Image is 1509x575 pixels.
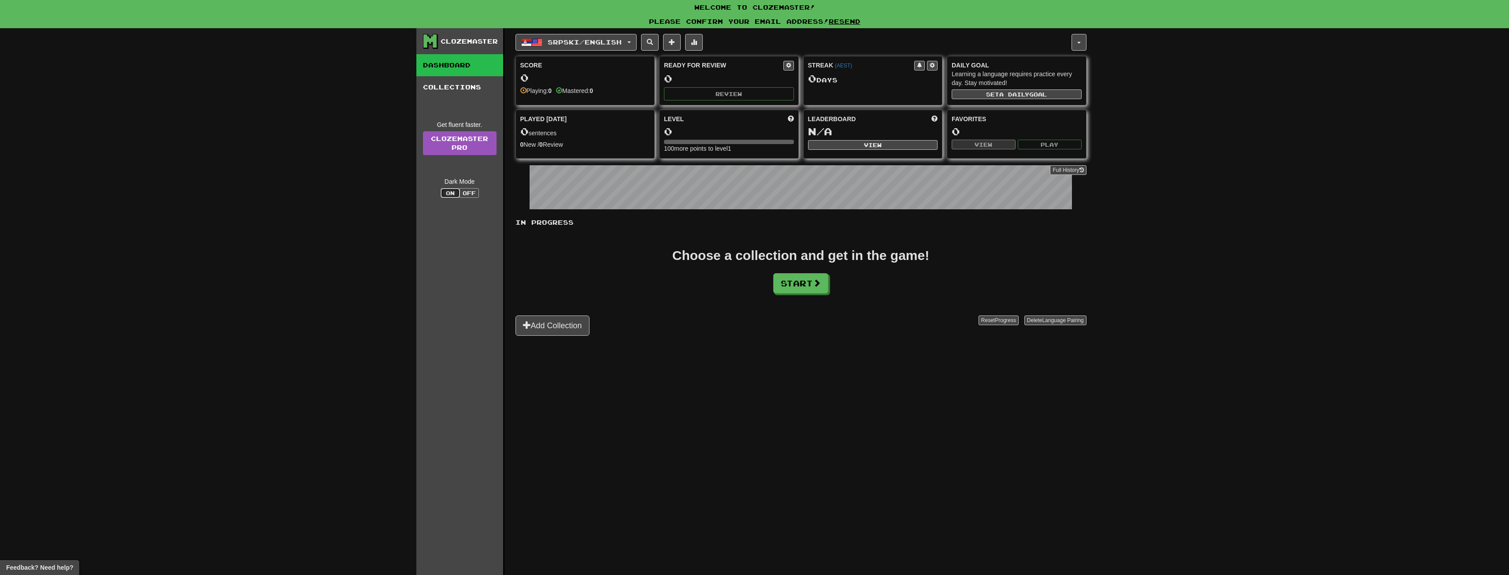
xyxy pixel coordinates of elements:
button: ResetProgress [979,315,1019,325]
span: Score more points to level up [788,115,794,123]
div: Learning a language requires practice every day. Stay motivated! [952,70,1082,87]
button: More stats [685,34,703,51]
button: Add Collection [515,315,590,336]
button: Srpski/English [515,34,637,51]
div: Get fluent faster. [423,120,497,129]
button: Add sentence to collection [663,34,681,51]
button: Full History [1050,165,1086,175]
div: Choose a collection and get in the game! [672,249,929,262]
a: Collections [416,76,503,98]
button: On [441,188,460,198]
div: sentences [520,126,650,137]
span: Level [664,115,684,123]
button: Review [664,87,794,100]
span: Played [DATE] [520,115,567,123]
span: a daily [999,91,1029,97]
span: This week in points, UTC [931,115,938,123]
span: Progress [995,317,1016,323]
div: Ready for Review [664,61,783,70]
button: DeleteLanguage Pairing [1024,315,1086,325]
div: New / Review [520,140,650,149]
div: Mastered: [556,86,593,95]
button: Seta dailygoal [952,89,1082,99]
button: Off [460,188,479,198]
a: Resend [829,18,860,25]
p: In Progress [515,218,1086,227]
button: View [808,140,938,150]
div: 100 more points to level 1 [664,144,794,153]
div: Favorites [952,115,1082,123]
div: Score [520,61,650,70]
a: ClozemasterPro [423,131,497,155]
div: 0 [664,73,794,84]
span: 0 [808,72,816,85]
div: 0 [664,126,794,137]
span: Srpski / English [548,38,622,46]
div: 0 [952,126,1082,137]
strong: 0 [520,141,524,148]
div: Streak [808,61,915,70]
div: Playing: [520,86,552,95]
a: Dashboard [416,54,503,76]
strong: 0 [539,141,543,148]
button: View [952,140,1016,149]
span: Language Pairing [1042,317,1083,323]
span: Leaderboard [808,115,856,123]
button: Search sentences [641,34,659,51]
span: Open feedback widget [6,563,73,572]
span: N/A [808,125,832,137]
div: Daily Goal [952,61,1082,70]
strong: 0 [590,87,593,94]
div: Dark Mode [423,177,497,186]
strong: 0 [548,87,552,94]
span: 0 [520,125,529,137]
div: 0 [520,72,650,83]
button: Start [773,273,828,293]
div: Day s [808,73,938,85]
div: Clozemaster [441,37,498,46]
a: (AEST) [835,63,852,69]
button: Play [1018,140,1082,149]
